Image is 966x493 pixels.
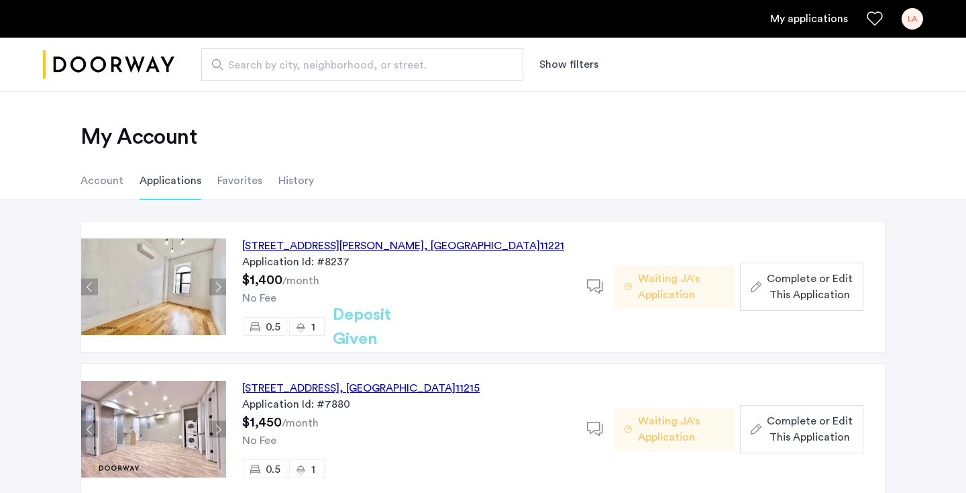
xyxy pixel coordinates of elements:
button: Show or hide filters [539,56,598,73]
div: Application Id: #8237 [242,254,571,270]
li: History [278,162,314,199]
a: Cazamio logo [43,40,174,90]
li: Favorites [217,162,262,199]
img: Apartment photo [81,381,226,478]
div: [STREET_ADDRESS] 11215 [242,380,480,396]
h2: My Account [80,124,885,150]
span: Complete or Edit This Application [767,413,853,445]
iframe: chat widget [910,439,953,480]
span: 0.5 [266,464,280,475]
span: Waiting JA's Application [638,271,724,303]
img: Apartment photo [81,238,226,335]
div: [STREET_ADDRESS][PERSON_NAME] 11221 [242,238,564,254]
div: Application Id: #7880 [242,396,571,412]
button: Next apartment [209,421,226,438]
span: $1,400 [242,273,282,287]
button: Next apartment [209,279,226,296]
span: No Fee [242,435,276,446]
sub: /month [282,418,319,429]
a: Favorites [867,11,883,27]
span: Complete or Edit This Application [767,271,853,303]
li: Applications [140,162,201,199]
sub: /month [282,275,319,286]
button: button [740,263,863,311]
button: button [740,405,863,453]
span: $1,450 [242,416,282,429]
button: Previous apartment [81,279,98,296]
input: Apartment Search [201,48,523,81]
span: 1 [311,322,315,332]
li: Account [80,162,123,199]
a: My application [770,11,848,27]
div: LA [902,8,923,30]
span: , [GEOGRAPHIC_DATA] [339,383,455,394]
span: Waiting JA's Application [638,413,724,445]
span: No Fee [242,293,276,304]
span: Search by city, neighborhood, or street. [228,57,486,73]
span: 1 [311,464,315,475]
h2: Deposit Given [333,303,439,351]
span: , [GEOGRAPHIC_DATA] [424,240,540,251]
img: logo [43,40,174,90]
span: 0.5 [266,322,280,332]
button: Previous apartment [81,421,98,438]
